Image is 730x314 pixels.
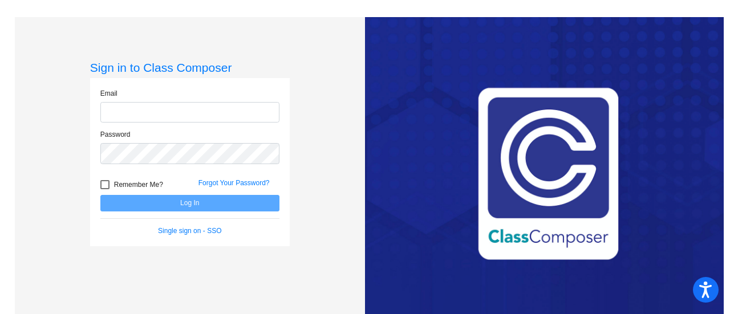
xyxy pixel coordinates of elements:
[100,129,131,140] label: Password
[198,179,270,187] a: Forgot Your Password?
[158,227,221,235] a: Single sign on - SSO
[114,178,163,191] span: Remember Me?
[100,88,117,99] label: Email
[100,195,279,211] button: Log In
[90,60,290,75] h3: Sign in to Class Composer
